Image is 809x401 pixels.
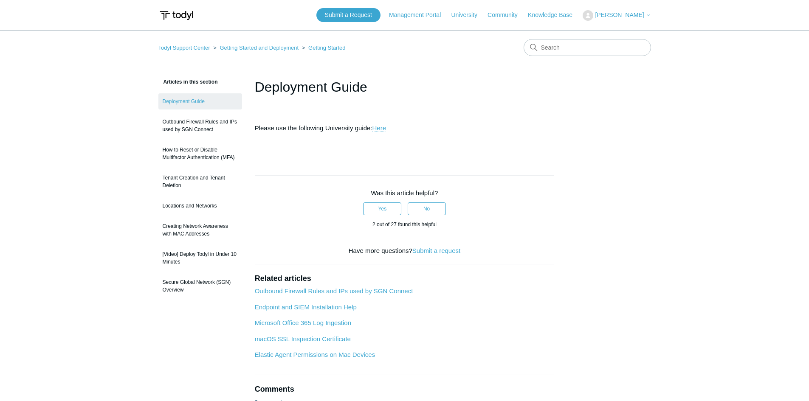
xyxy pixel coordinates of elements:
a: Tenant Creation and Tenant Deletion [158,170,242,193]
a: Submit a Request [316,8,381,22]
a: Elastic Agent Permissions on Mac Devices [255,351,375,358]
a: macOS SSL Inspection Certificate [255,335,351,342]
span: 2 out of 27 found this helpful [372,222,437,227]
a: How to Reset or Disable Multifactor Authentication (MFA) [158,142,242,165]
a: Todyl Support Center [158,45,210,51]
a: Getting Started and Deployment [220,45,299,51]
a: Creating Network Awareness with MAC Addresses [158,218,242,242]
button: [PERSON_NAME] [583,10,651,21]
h2: Comments [255,384,555,395]
a: Knowledge Base [528,11,581,20]
div: Have more questions? [255,246,555,256]
h2: Related articles [255,273,555,284]
a: Locations and Networks [158,198,242,214]
a: University [451,11,485,20]
a: [Video] Deploy Todyl in Under 10 Minutes [158,246,242,270]
a: Management Portal [389,11,449,20]
a: Community [488,11,526,20]
p: Please use the following University guide: [255,123,555,133]
a: Here [372,124,386,132]
input: Search [524,39,651,56]
a: Outbound Firewall Rules and IPs used by SGN Connect [255,287,413,294]
span: Was this article helpful? [371,189,438,196]
a: Outbound Firewall Rules and IPs used by SGN Connect [158,114,242,137]
a: Secure Global Network (SGN) Overview [158,274,242,298]
a: Endpoint and SIEM Installation Help [255,303,357,311]
li: Getting Started [300,45,346,51]
h1: Deployment Guide [255,77,555,97]
a: Getting Started [308,45,345,51]
button: This article was not helpful [408,202,446,215]
a: Submit a request [412,247,460,254]
img: Todyl Support Center Help Center home page [158,8,194,23]
a: Deployment Guide [158,93,242,109]
span: [PERSON_NAME] [595,11,644,18]
a: Microsoft Office 365 Log Ingestion [255,319,351,326]
li: Getting Started and Deployment [211,45,300,51]
button: This article was helpful [363,202,401,215]
span: Articles in this section [158,79,218,85]
li: Todyl Support Center [158,45,212,51]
